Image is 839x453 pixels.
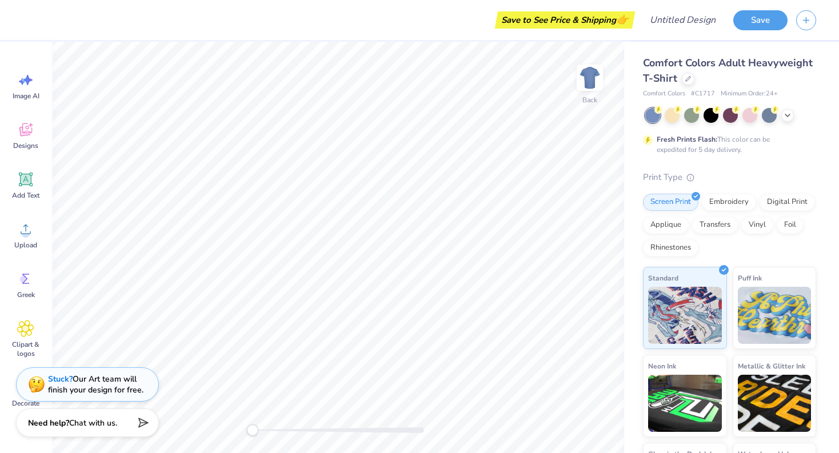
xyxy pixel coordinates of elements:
[741,217,773,234] div: Vinyl
[738,375,812,432] img: Metallic & Glitter Ink
[28,418,69,428] strong: Need help?
[760,194,815,211] div: Digital Print
[14,240,37,250] span: Upload
[648,287,722,344] img: Standard
[69,418,117,428] span: Chat with us.
[738,287,812,344] img: Puff Ink
[48,374,73,384] strong: Stuck?
[692,217,738,234] div: Transfers
[247,424,258,436] div: Accessibility label
[648,272,678,284] span: Standard
[721,89,778,99] span: Minimum Order: 24 +
[643,217,689,234] div: Applique
[12,399,39,408] span: Decorate
[738,360,805,372] span: Metallic & Glitter Ink
[691,89,715,99] span: # C1717
[643,171,816,184] div: Print Type
[648,375,722,432] img: Neon Ink
[13,141,38,150] span: Designs
[733,10,788,30] button: Save
[498,11,632,29] div: Save to See Price & Shipping
[648,360,676,372] span: Neon Ink
[7,340,45,358] span: Clipart & logos
[616,13,629,26] span: 👉
[17,290,35,299] span: Greek
[657,134,797,155] div: This color can be expedited for 5 day delivery.
[578,66,601,89] img: Back
[643,89,685,99] span: Comfort Colors
[702,194,756,211] div: Embroidery
[641,9,725,31] input: Untitled Design
[643,239,698,256] div: Rhinestones
[643,56,813,85] span: Comfort Colors Adult Heavyweight T-Shirt
[657,135,717,144] strong: Fresh Prints Flash:
[12,191,39,200] span: Add Text
[738,272,762,284] span: Puff Ink
[13,91,39,101] span: Image AI
[643,194,698,211] div: Screen Print
[48,374,143,395] div: Our Art team will finish your design for free.
[777,217,804,234] div: Foil
[582,95,597,105] div: Back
